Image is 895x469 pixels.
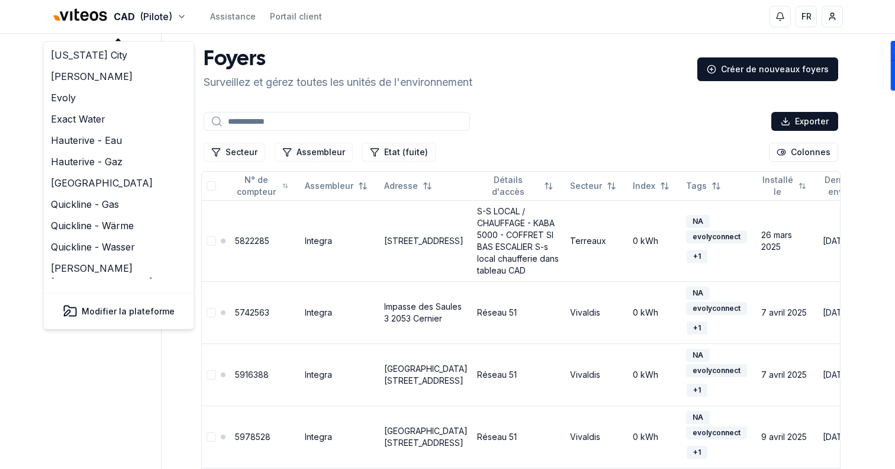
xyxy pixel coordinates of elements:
[46,151,192,172] a: Hauterive - Gaz
[46,108,192,130] a: Exact Water
[46,87,192,108] a: Evoly
[46,66,192,87] a: [PERSON_NAME]
[46,130,192,151] a: Hauterive - Eau
[46,172,192,194] a: [GEOGRAPHIC_DATA]
[46,258,192,293] a: [PERSON_NAME][GEOGRAPHIC_DATA]
[46,236,192,258] a: Quickline - Wasser
[46,215,192,236] a: Quickline - Wärme
[51,300,187,323] button: Modifier la plateforme
[46,194,192,215] a: Quickline - Gas
[46,44,192,66] a: [US_STATE] City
